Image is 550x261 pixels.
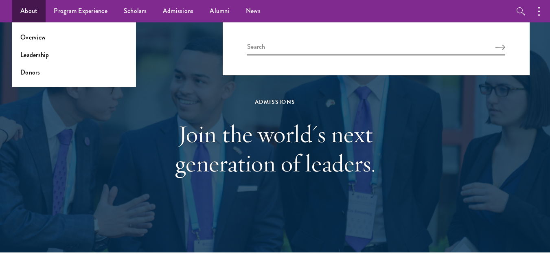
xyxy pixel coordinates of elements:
button: Search [495,44,505,50]
div: Admissions [135,97,416,107]
a: Leadership [20,50,49,59]
a: Overview [20,33,46,42]
a: Donors [20,68,40,77]
input: Search [247,42,505,55]
h1: Join the world's next generation of leaders. [135,119,416,178]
